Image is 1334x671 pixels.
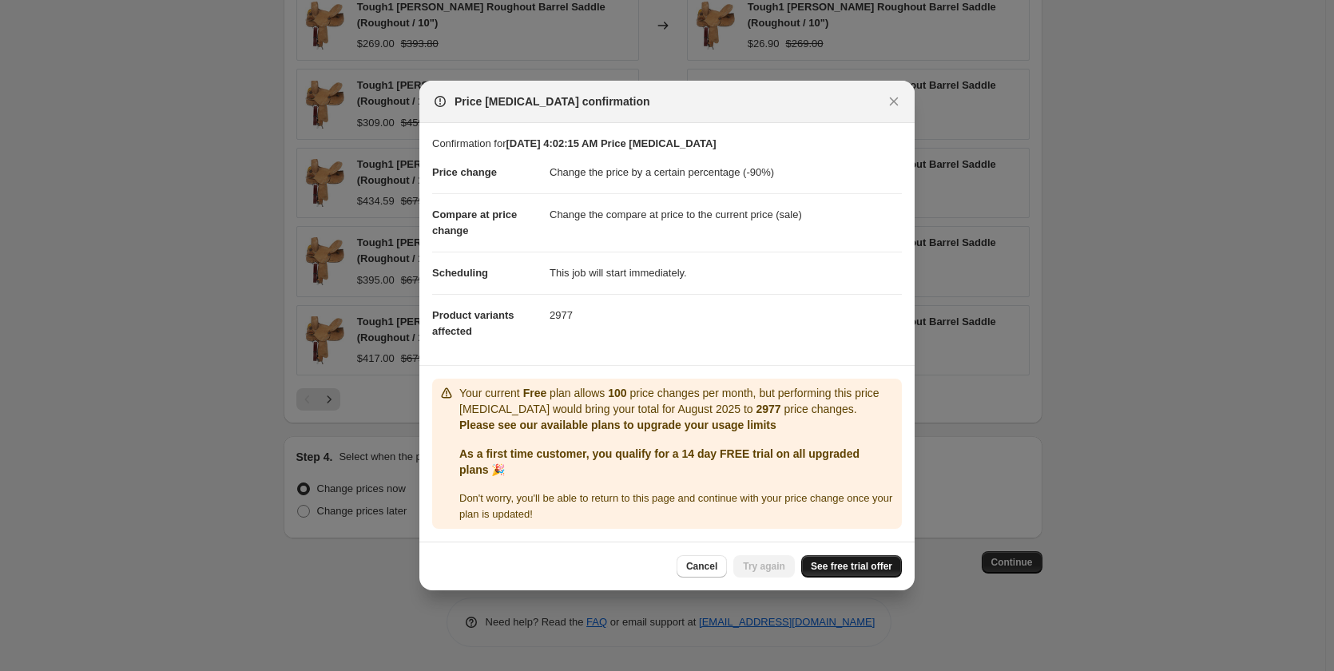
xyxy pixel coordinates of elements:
b: [DATE] 4:02:15 AM Price [MEDICAL_DATA] [506,137,716,149]
b: As a first time customer, you qualify for a 14 day FREE trial on all upgraded plans 🎉 [459,447,860,476]
span: Price change [432,166,497,178]
button: Cancel [677,555,727,578]
span: Scheduling [432,267,488,279]
dd: 2977 [550,294,902,336]
p: Confirmation for [432,136,902,152]
span: Cancel [686,560,717,573]
b: 100 [608,387,626,399]
p: Your current plan allows price changes per month, but performing this price [MEDICAL_DATA] would ... [459,385,895,417]
a: See free trial offer [801,555,902,578]
b: 2977 [756,403,781,415]
dd: Change the compare at price to the current price (sale) [550,193,902,236]
button: Close [883,90,905,113]
span: Price [MEDICAL_DATA] confirmation [455,93,650,109]
b: Free [523,387,547,399]
span: Product variants affected [432,309,514,337]
span: Compare at price change [432,208,517,236]
dd: Change the price by a certain percentage (-90%) [550,152,902,193]
span: See free trial offer [811,560,892,573]
span: Don ' t worry, you ' ll be able to return to this page and continue with your price change once y... [459,492,892,520]
dd: This job will start immediately. [550,252,902,294]
p: Please see our available plans to upgrade your usage limits [459,417,895,433]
